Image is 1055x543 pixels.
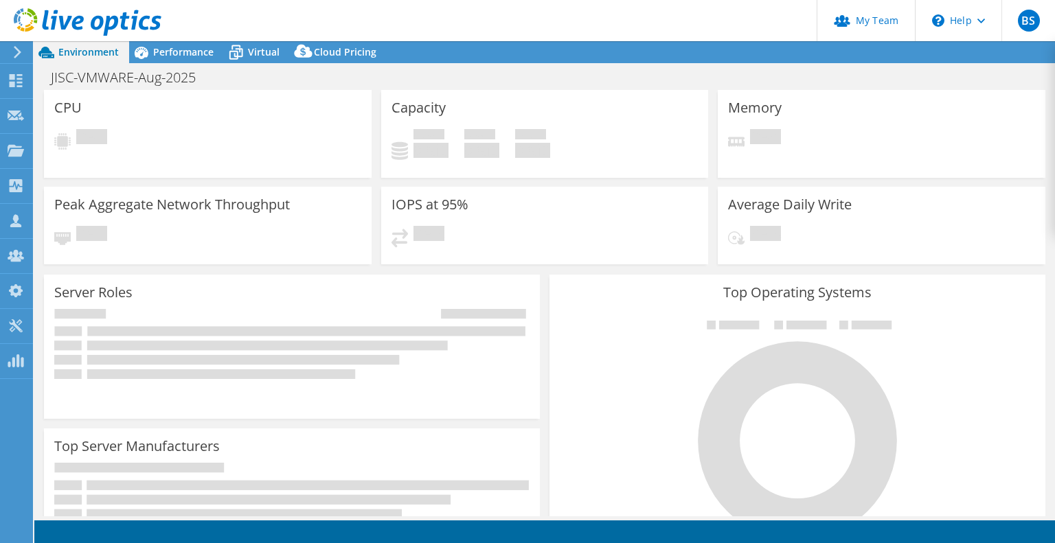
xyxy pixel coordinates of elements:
svg: \n [932,14,944,27]
h4: 0 GiB [464,143,499,158]
h3: Server Roles [54,285,133,300]
span: Used [413,129,444,143]
h3: IOPS at 95% [392,197,468,212]
span: Environment [58,45,119,58]
span: Pending [750,129,781,148]
h3: CPU [54,100,82,115]
span: Pending [76,226,107,244]
h4: 0 GiB [413,143,449,158]
h4: 0 GiB [515,143,550,158]
h3: Average Daily Write [728,197,852,212]
h3: Top Server Manufacturers [54,439,220,454]
span: Performance [153,45,214,58]
span: BS [1018,10,1040,32]
span: Pending [750,226,781,244]
span: Total [515,129,546,143]
h3: Top Operating Systems [560,285,1035,300]
h1: JISC-VMWARE-Aug-2025 [45,70,217,85]
h3: Capacity [392,100,446,115]
span: Cloud Pricing [314,45,376,58]
h3: Memory [728,100,782,115]
h3: Peak Aggregate Network Throughput [54,197,290,212]
span: Virtual [248,45,280,58]
span: Pending [76,129,107,148]
span: Pending [413,226,444,244]
span: Free [464,129,495,143]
